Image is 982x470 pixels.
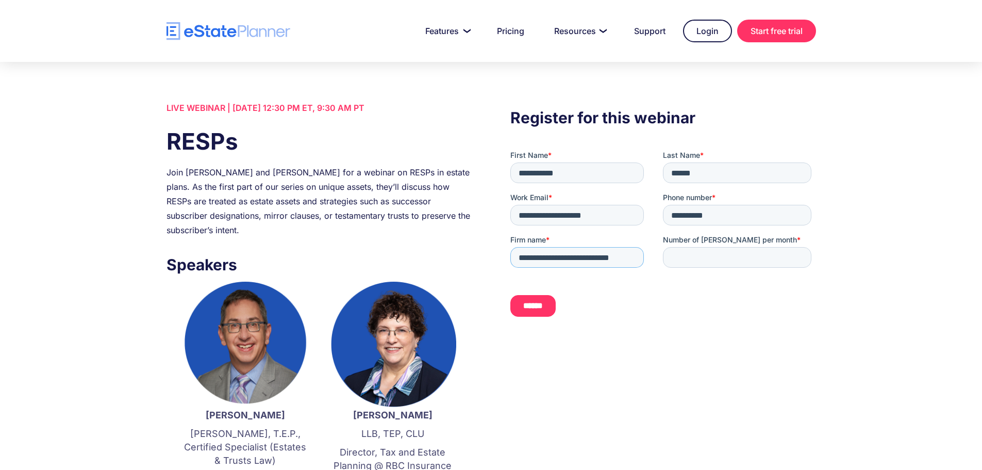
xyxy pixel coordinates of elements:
a: Features [413,21,479,41]
div: Join [PERSON_NAME] and [PERSON_NAME] for a webinar on RESPs in estate plans. As the first part of... [167,165,472,237]
strong: [PERSON_NAME] [353,410,432,420]
h1: RESPs [167,125,472,157]
a: Pricing [485,21,537,41]
p: LLB, TEP, CLU [329,427,456,441]
iframe: Form 0 [510,150,815,335]
a: Login [683,20,732,42]
a: Support [622,21,678,41]
h3: Speakers [167,253,472,277]
div: LIVE WEBINAR | [DATE] 12:30 PM ET, 9:30 AM PT [167,101,472,115]
strong: [PERSON_NAME] [206,410,285,420]
a: home [167,22,290,40]
a: Resources [542,21,617,41]
h3: Register for this webinar [510,106,815,129]
p: [PERSON_NAME], T.E.P., Certified Specialist (Estates & Trusts Law) [182,427,309,467]
a: Start free trial [737,20,816,42]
